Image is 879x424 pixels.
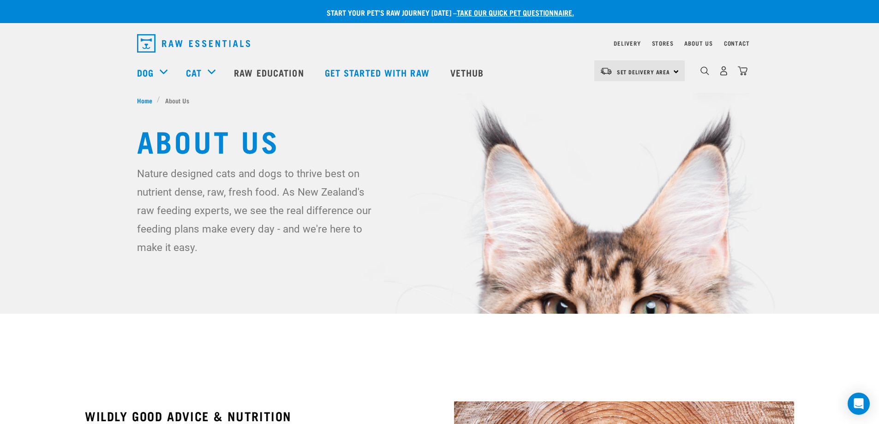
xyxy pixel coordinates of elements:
img: user.png [719,66,729,76]
a: take our quick pet questionnaire. [457,10,574,14]
span: Set Delivery Area [617,70,670,73]
span: Home [137,96,152,105]
a: Get started with Raw [316,54,441,91]
img: home-icon@2x.png [738,66,747,76]
a: Contact [724,42,750,45]
a: Raw Education [225,54,315,91]
a: Cat [186,66,202,79]
p: Nature designed cats and dogs to thrive best on nutrient dense, raw, fresh food. As New Zealand's... [137,164,379,257]
img: van-moving.png [600,67,612,75]
img: Raw Essentials Logo [137,34,250,53]
img: home-icon-1@2x.png [700,66,709,75]
a: Stores [652,42,674,45]
nav: dropdown navigation [130,30,750,56]
div: Open Intercom Messenger [848,393,870,415]
a: Home [137,96,157,105]
nav: breadcrumbs [137,96,742,105]
a: About Us [684,42,712,45]
a: Delivery [614,42,640,45]
h3: WILDLY GOOD ADVICE & NUTRITION [85,409,425,423]
a: Vethub [441,54,496,91]
h1: About Us [137,124,742,157]
a: Dog [137,66,154,79]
